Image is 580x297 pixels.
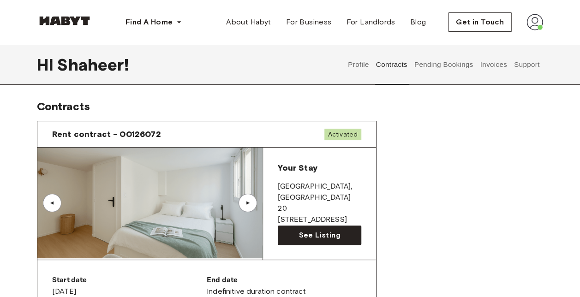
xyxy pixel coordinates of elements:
button: Find A Home [118,13,189,31]
a: See Listing [278,226,361,245]
button: Invoices [479,44,508,85]
span: For Landlords [346,17,395,28]
img: avatar [526,14,543,30]
a: For Business [279,13,339,31]
div: Indefinitive duration contract [207,275,361,297]
p: Start date [52,275,207,286]
div: ▲ [48,200,57,206]
span: For Business [286,17,332,28]
p: [GEOGRAPHIC_DATA] , [GEOGRAPHIC_DATA] 20 [278,181,361,214]
span: Rent contract - 00126072 [52,129,161,140]
span: Contracts [37,100,90,113]
div: ▲ [243,200,252,206]
a: About Habyt [219,13,278,31]
button: Profile [347,44,371,85]
span: Shaheer ! [57,55,129,74]
button: Pending Bookings [413,44,474,85]
img: Habyt [37,16,92,25]
button: Contracts [375,44,408,85]
span: About Habyt [226,17,271,28]
div: user profile tabs [345,44,543,85]
span: Activated [324,129,361,140]
span: Hi [37,55,57,74]
img: Image of the room [37,148,263,258]
button: Support [513,44,541,85]
span: Find A Home [126,17,173,28]
p: End date [207,275,361,286]
a: Blog [403,13,434,31]
a: For Landlords [339,13,402,31]
div: [DATE] [52,275,207,297]
span: Get in Touch [456,17,504,28]
span: See Listing [299,230,340,241]
button: Get in Touch [448,12,512,32]
p: [STREET_ADDRESS] [278,214,361,226]
span: Blog [410,17,426,28]
span: Your Stay [278,163,317,173]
